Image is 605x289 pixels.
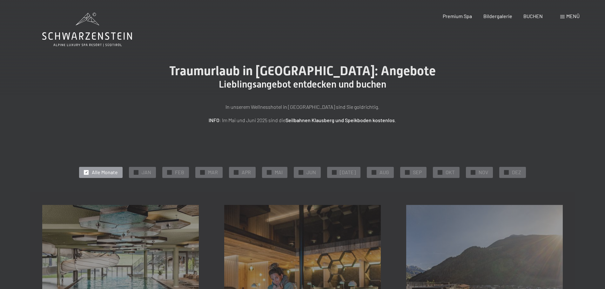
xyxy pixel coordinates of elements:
span: Lieblingsangebot entdecken und buchen [219,79,386,90]
p: In unserem Wellnesshotel in [GEOGRAPHIC_DATA] sind Sie goldrichtig. [144,103,461,111]
span: [DATE] [340,169,356,176]
span: ✓ [235,170,238,174]
span: ✓ [168,170,171,174]
span: SEP [413,169,422,176]
strong: Seilbahnen Klausberg und Speikboden kostenlos [286,117,395,123]
span: DEZ [512,169,521,176]
span: ✓ [333,170,336,174]
span: OKT [446,169,455,176]
span: JUN [306,169,316,176]
span: ✓ [406,170,409,174]
span: ✓ [268,170,271,174]
span: ✓ [505,170,508,174]
p: : Im Mai und Juni 2025 sind die . [144,116,461,124]
span: Alle Monate [92,169,118,176]
span: ✓ [439,170,441,174]
span: ✓ [201,170,204,174]
span: NOV [479,169,488,176]
a: Bildergalerie [483,13,512,19]
span: MAR [208,169,218,176]
span: JAN [142,169,151,176]
span: ✓ [85,170,88,174]
span: MAI [275,169,283,176]
span: ✓ [135,170,138,174]
span: ✓ [300,170,302,174]
span: FEB [175,169,184,176]
span: Menü [566,13,580,19]
strong: INFO [209,117,219,123]
span: ✓ [373,170,375,174]
span: AUG [380,169,389,176]
span: APR [242,169,251,176]
span: Traumurlaub in [GEOGRAPHIC_DATA]: Angebote [169,63,436,78]
a: BUCHEN [523,13,543,19]
span: ✓ [472,170,474,174]
a: Premium Spa [443,13,472,19]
